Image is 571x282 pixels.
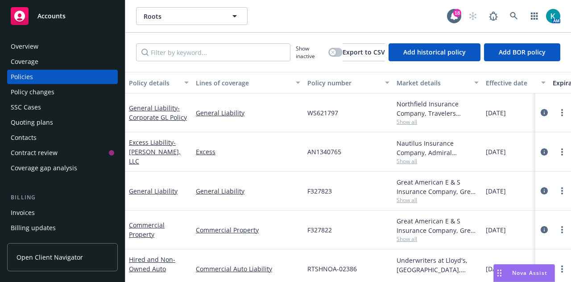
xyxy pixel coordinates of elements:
div: Great American E & S Insurance Company, Great American Insurance Group, SES Risk Solutions [397,216,479,235]
span: [DATE] [486,108,506,118]
a: Quoting plans [7,115,118,130]
a: Start snowing [464,7,482,25]
span: Show all [397,274,479,282]
span: Add BOR policy [499,48,546,56]
div: Coverage gap analysis [11,161,77,175]
a: more [557,185,567,196]
a: General Liability [196,108,300,118]
a: Contacts [7,130,118,145]
a: Switch app [525,7,543,25]
a: Invoices [7,206,118,220]
button: Policy details [125,72,192,93]
a: Policy changes [7,85,118,99]
a: General Liability [196,186,300,196]
span: F327823 [307,186,332,196]
button: Export to CSV [343,43,385,61]
a: Excess [196,147,300,156]
a: more [557,147,567,157]
a: Commercial Auto Liability [196,264,300,274]
a: circleInformation [539,264,550,274]
img: photo [546,9,560,23]
span: AN1340765 [307,147,341,156]
a: circleInformation [539,147,550,157]
input: Filter by keyword... [136,43,290,61]
a: Commercial Property [196,225,300,235]
span: WS621797 [307,108,338,118]
a: Report a Bug [484,7,502,25]
div: Policy number [307,78,380,88]
div: 18 [453,9,461,17]
div: Quoting plans [11,115,53,130]
div: Policy details [129,78,179,88]
a: more [557,224,567,235]
span: Show all [397,118,479,126]
a: Accounts [7,4,118,29]
a: Coverage gap analysis [7,161,118,175]
button: Add historical policy [389,43,480,61]
span: - [PERSON_NAME], LLC [129,138,181,165]
span: [DATE] [486,264,506,274]
button: Roots [136,7,248,25]
a: SSC Cases [7,100,118,114]
div: Drag to move [494,265,505,282]
button: Add BOR policy [484,43,560,61]
button: Lines of coverage [192,72,304,93]
div: Policy changes [11,85,54,99]
span: Roots [144,12,221,21]
div: Contract review [11,146,58,160]
span: F327822 [307,225,332,235]
a: circleInformation [539,107,550,118]
span: Export to CSV [343,48,385,56]
div: Contacts [11,130,37,145]
span: RTSHNOA-02386 [307,264,357,274]
div: Policies [11,70,33,84]
div: SSC Cases [11,100,41,114]
span: [DATE] [486,225,506,235]
a: circleInformation [539,224,550,235]
span: Show all [397,157,479,165]
a: more [557,107,567,118]
a: Search [505,7,523,25]
div: Great American E & S Insurance Company, Great American Insurance Group, SES Risk Solutions [397,177,479,196]
div: Billing [7,193,118,202]
a: Contract review [7,146,118,160]
span: Open Client Navigator [17,253,83,262]
a: Excess Liability [129,138,181,165]
span: Show all [397,196,479,204]
a: Billing updates [7,221,118,235]
div: Effective date [486,78,536,88]
span: Nova Assist [512,269,547,277]
button: Effective date [482,72,549,93]
button: Nova Assist [493,264,555,282]
div: Coverage [11,55,38,69]
div: Nautilus Insurance Company, Admiral Insurance Group ([PERSON_NAME] Corporation), [GEOGRAPHIC_DATA] [397,139,479,157]
div: Northfield Insurance Company, Travelers Insurance [397,99,479,118]
span: Show all [397,235,479,243]
div: Market details [397,78,469,88]
a: General Liability [129,104,187,122]
a: Commercial Property [129,221,165,239]
span: Add historical policy [403,48,466,56]
div: Underwriters at Lloyd's, [GEOGRAPHIC_DATA], [PERSON_NAME] of [GEOGRAPHIC_DATA], PERse (RT Specialty) [397,256,479,274]
div: Lines of coverage [196,78,290,88]
a: Coverage [7,55,118,69]
button: Market details [393,72,482,93]
a: more [557,264,567,274]
span: Show inactive [296,45,325,60]
a: Policies [7,70,118,84]
div: Invoices [11,206,35,220]
button: Policy number [304,72,393,93]
div: Billing updates [11,221,56,235]
span: [DATE] [486,147,506,156]
a: circleInformation [539,185,550,196]
a: General Liability [129,187,178,195]
a: Overview [7,39,118,54]
span: Accounts [37,13,66,20]
div: Overview [11,39,38,54]
span: [DATE] [486,186,506,196]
